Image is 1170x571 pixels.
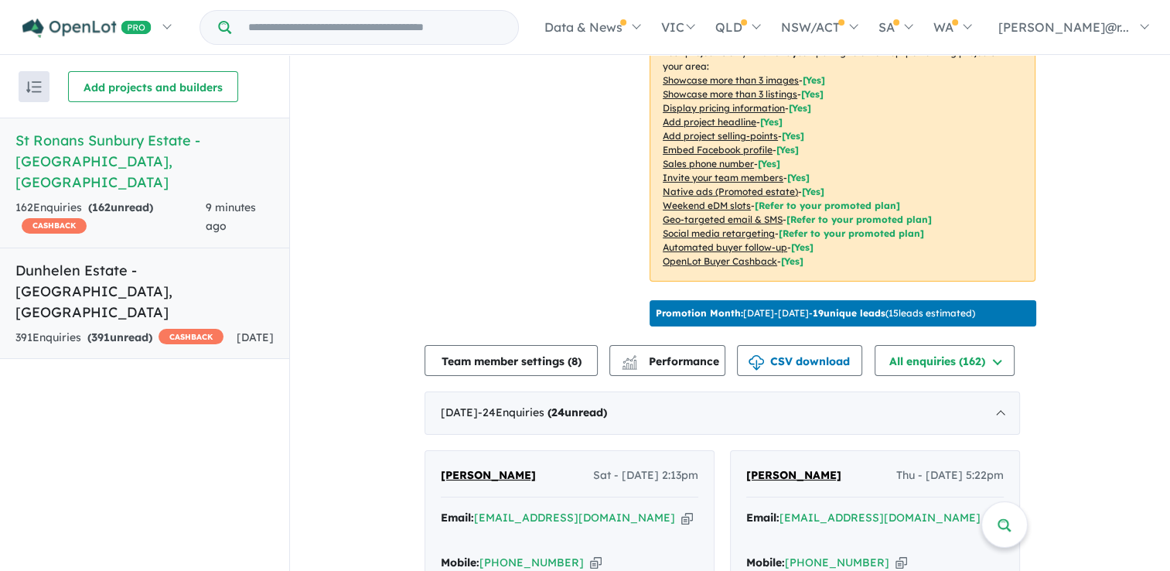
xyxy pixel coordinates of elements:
span: CASHBACK [22,218,87,234]
u: Invite your team members [663,172,783,183]
a: [PHONE_NUMBER] [479,556,584,569]
button: Performance [609,345,725,376]
u: Display pricing information [663,102,785,114]
span: [PERSON_NAME]@r... [998,19,1129,35]
a: [EMAIL_ADDRESS][DOMAIN_NAME] [779,511,981,525]
span: Performance [624,354,719,368]
h5: Dunhelen Estate - [GEOGRAPHIC_DATA] , [GEOGRAPHIC_DATA] [15,260,274,323]
button: CSV download [737,345,862,376]
div: 162 Enquir ies [15,199,206,236]
span: [Refer to your promoted plan] [786,214,932,225]
strong: ( unread) [88,200,153,214]
a: [PERSON_NAME] [746,467,841,485]
u: Native ads (Promoted estate) [663,186,798,197]
span: 8 [571,354,578,368]
span: [Refer to your promoted plan] [779,227,924,239]
span: [Yes] [791,241,814,253]
strong: ( unread) [87,330,152,344]
button: Add projects and builders [68,71,238,102]
span: [Yes] [781,255,803,267]
u: Embed Facebook profile [663,144,773,156]
u: Add project selling-points [663,130,778,142]
u: Geo-targeted email & SMS [663,214,783,225]
span: [ Yes ] [787,172,810,183]
span: [Yes] [802,186,824,197]
img: Openlot PRO Logo White [22,19,152,38]
strong: Email: [441,511,474,525]
span: [ Yes ] [760,116,783,128]
span: 9 minutes ago [206,200,256,233]
span: 391 [91,330,110,344]
span: 162 [92,200,111,214]
button: Copy [895,555,907,571]
strong: Mobile: [441,556,479,569]
button: Copy [590,555,602,571]
div: [DATE] [425,391,1020,435]
span: [ Yes ] [801,88,824,100]
span: [ Yes ] [803,74,825,86]
span: [PERSON_NAME] [746,468,841,482]
h5: St Ronans Sunbury Estate - [GEOGRAPHIC_DATA] , [GEOGRAPHIC_DATA] [15,130,274,193]
u: Showcase more than 3 listings [663,88,797,100]
p: Your project is only comparing to other top-performing projects in your area: - - - - - - - - - -... [650,32,1035,282]
span: [ Yes ] [758,158,780,169]
u: Sales phone number [663,158,754,169]
b: Promotion Month: [656,307,743,319]
p: [DATE] - [DATE] - ( 15 leads estimated) [656,306,975,320]
button: Copy [681,510,693,526]
strong: ( unread) [547,405,607,419]
b: 19 unique leads [813,307,885,319]
button: Team member settings (8) [425,345,598,376]
img: line-chart.svg [623,355,636,364]
a: [PHONE_NUMBER] [785,556,889,569]
a: [PERSON_NAME] [441,467,536,485]
span: [ Yes ] [789,102,811,114]
u: Add project headline [663,116,756,128]
span: [PERSON_NAME] [441,468,536,482]
div: 391 Enquir ies [15,329,223,347]
u: Weekend eDM slots [663,200,751,211]
img: bar-chart.svg [622,360,637,370]
span: [DATE] [237,330,274,344]
span: 24 [551,405,565,419]
span: [ Yes ] [776,144,799,156]
a: [EMAIL_ADDRESS][DOMAIN_NAME] [474,511,675,525]
span: [Refer to your promoted plan] [755,200,900,211]
img: download icon [749,355,764,371]
span: Thu - [DATE] 5:22pm [896,467,1004,485]
button: All enquiries (162) [875,345,1015,376]
u: Social media retargeting [663,227,775,239]
u: Showcase more than 3 images [663,74,799,86]
span: - 24 Enquir ies [478,405,607,419]
strong: Email: [746,511,779,525]
span: CASHBACK [159,329,223,344]
img: sort.svg [26,81,42,93]
u: OpenLot Buyer Cashback [663,255,777,267]
span: Sat - [DATE] 2:13pm [593,467,698,485]
u: Automated buyer follow-up [663,241,787,253]
input: Try estate name, suburb, builder or developer [234,11,515,44]
span: [ Yes ] [782,130,804,142]
strong: Mobile: [746,556,785,569]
